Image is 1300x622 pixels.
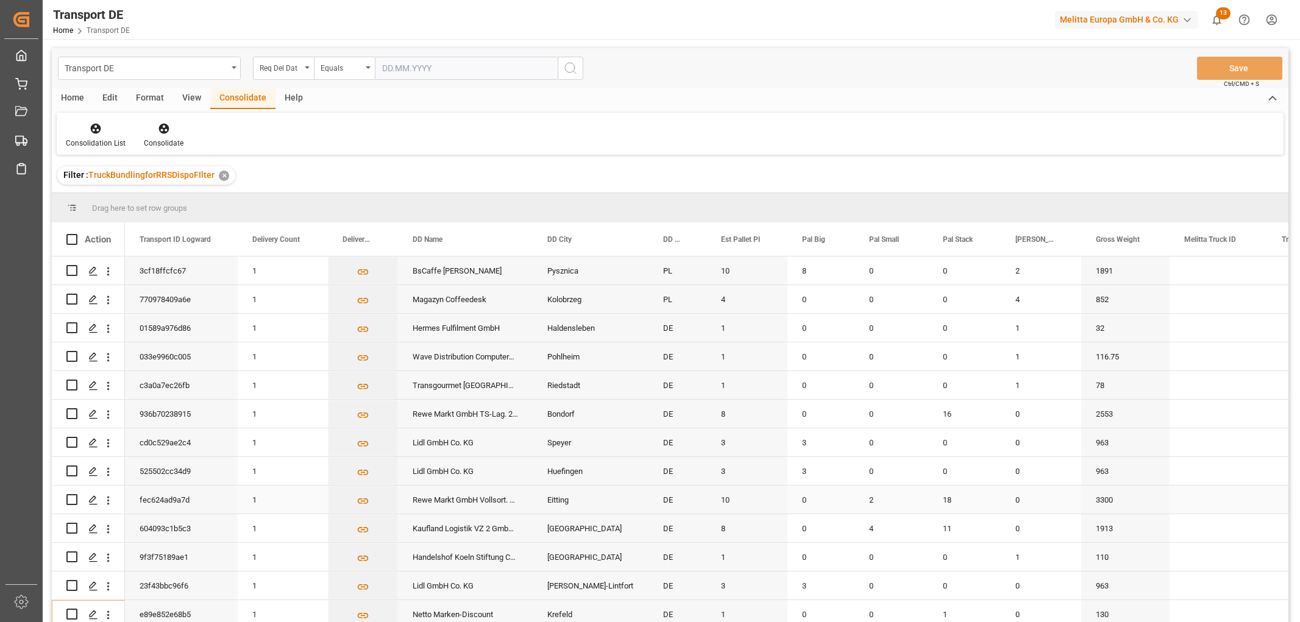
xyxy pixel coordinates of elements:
div: BsCaffe [PERSON_NAME] [398,256,533,284]
div: 0 [928,256,1001,284]
div: Lidl GmbH Co. KG [398,428,533,456]
div: Wave Distribution Computersysteme [398,342,533,370]
div: DE [648,314,706,342]
span: Pal Big [802,235,825,244]
button: search button [558,57,583,80]
div: Lidl GmbH Co. KG [398,571,533,599]
div: 10 [706,256,787,284]
div: Press SPACE to select this row. [52,543,125,571]
div: 0 [928,457,1001,485]
div: 0 [787,342,854,370]
div: 8 [787,256,854,284]
div: Speyer [533,428,648,456]
div: Press SPACE to select this row. [52,400,125,428]
div: 2 [1001,256,1081,284]
span: [PERSON_NAME] [1015,235,1056,244]
div: 936b70238915 [125,400,238,428]
div: DE [648,342,706,370]
div: Transport DE [65,60,227,75]
div: Action [85,234,111,245]
div: 1 [706,371,787,399]
div: Rewe Markt GmbH Vollsort. Lager [398,486,533,514]
div: 0 [787,314,854,342]
div: 16 [928,400,1001,428]
span: Drag here to set row groups [92,203,187,213]
button: open menu [314,57,375,80]
div: 0 [1001,400,1081,428]
div: 0 [928,428,1001,456]
div: 0 [854,543,928,571]
button: Melitta Europa GmbH & Co. KG [1055,8,1203,31]
span: DD Country [663,235,681,244]
div: Press SPACE to select this row. [52,428,125,457]
div: DE [648,486,706,514]
div: Huefingen [533,457,648,485]
div: 8 [706,514,787,542]
div: Press SPACE to select this row. [52,256,125,285]
button: Help Center [1231,6,1258,34]
div: 0 [1001,571,1081,599]
div: [PERSON_NAME]-Lintfort [533,571,648,599]
div: 3cf18ffcfc67 [125,256,238,284]
div: 2 [854,486,928,514]
div: 1 [238,428,328,456]
div: DE [648,400,706,428]
div: 1913 [1081,514,1170,542]
div: [GEOGRAPHIC_DATA] [533,514,648,542]
span: 13 [1216,7,1231,19]
div: Consolidate [144,138,183,149]
div: 1 [238,400,328,428]
div: 1 [706,342,787,370]
div: 0 [854,256,928,284]
div: 0 [787,285,854,313]
div: DE [648,457,706,485]
div: 1 [1001,371,1081,399]
div: Bondorf [533,400,648,428]
div: 0 [928,571,1001,599]
span: Transport ID Logward [140,235,211,244]
div: 1 [238,314,328,342]
div: Press SPACE to select this row. [52,457,125,486]
div: 0 [928,543,1001,571]
div: 1 [238,256,328,284]
div: 8 [706,400,787,428]
div: 1 [1001,342,1081,370]
div: 1 [238,486,328,514]
div: Press SPACE to select this row. [52,314,125,342]
div: Rewe Markt GmbH TS-Lag. 225 [398,400,533,428]
span: Pal Stack [943,235,973,244]
div: 0 [1001,457,1081,485]
span: Pal Small [869,235,899,244]
div: 3 [787,457,854,485]
div: 0 [854,457,928,485]
div: DE [648,571,706,599]
div: 01589a976d86 [125,314,238,342]
div: 1 [706,543,787,571]
div: Equals [321,60,362,74]
div: 0 [1001,428,1081,456]
div: 1 [238,285,328,313]
div: Magazyn Coffeedesk [398,285,533,313]
div: 1 [238,571,328,599]
div: Consolidation List [66,138,126,149]
div: 0 [1001,486,1081,514]
div: [GEOGRAPHIC_DATA] [533,543,648,571]
div: 110 [1081,543,1170,571]
div: 1891 [1081,256,1170,284]
span: TruckBundlingforRRSDispoFIlter [88,170,215,180]
div: 9f3f75189ae1 [125,543,238,571]
span: DD City [547,235,572,244]
div: 0 [854,314,928,342]
div: Press SPACE to select this row. [52,371,125,400]
div: 0 [928,314,1001,342]
span: Est Pallet Pl [721,235,760,244]
button: open menu [253,57,314,80]
div: 1 [238,543,328,571]
div: 963 [1081,571,1170,599]
div: 604093c1b5c3 [125,514,238,542]
div: 10 [706,486,787,514]
div: 116.75 [1081,342,1170,370]
div: 3 [706,428,787,456]
div: Format [127,88,173,109]
div: Req Del Dat [260,60,301,74]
